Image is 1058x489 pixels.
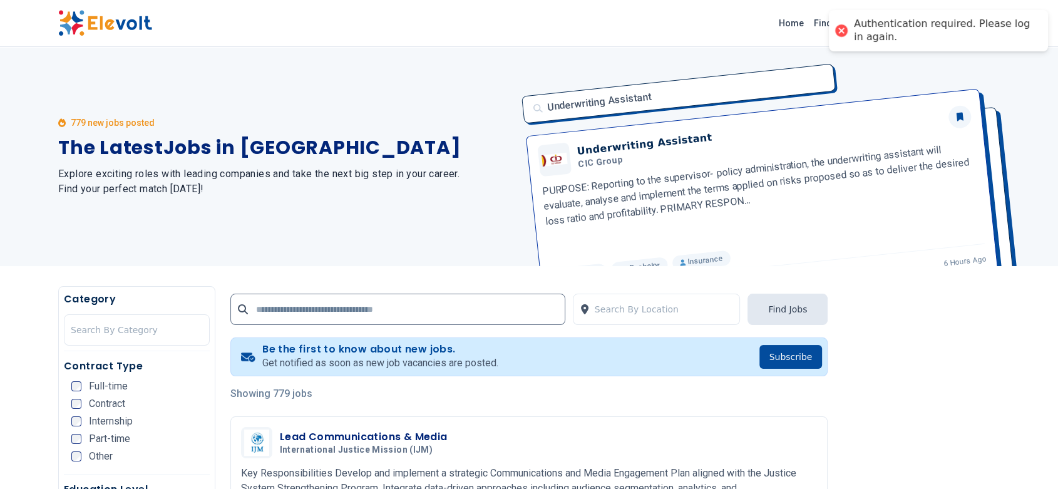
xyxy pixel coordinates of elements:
[58,136,514,159] h1: The Latest Jobs in [GEOGRAPHIC_DATA]
[64,359,210,374] h5: Contract Type
[244,430,269,456] img: International Justice Mission (IJM)
[759,345,823,369] button: Subscribe
[71,399,81,409] input: Contract
[71,434,81,444] input: Part-time
[71,416,81,426] input: Internship
[747,294,828,325] button: Find Jobs
[280,445,433,456] span: International Justice Mission (IJM)
[262,343,498,356] h4: Be the first to know about new jobs.
[71,116,155,129] p: 779 new jobs posted
[995,429,1058,489] iframe: Chat Widget
[89,399,125,409] span: Contract
[58,167,514,197] h2: Explore exciting roles with leading companies and take the next big step in your career. Find you...
[89,451,113,461] span: Other
[71,451,81,461] input: Other
[774,13,809,33] a: Home
[230,386,828,401] p: Showing 779 jobs
[71,381,81,391] input: Full-time
[262,356,498,371] p: Get notified as soon as new job vacancies are posted.
[854,18,1035,44] div: Authentication required. Please log in again.
[64,292,210,307] h5: Category
[809,13,860,33] a: Find Jobs
[280,430,448,445] h3: Lead Communications & Media
[89,381,128,391] span: Full-time
[89,416,133,426] span: Internship
[58,10,152,36] img: Elevolt
[89,434,130,444] span: Part-time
